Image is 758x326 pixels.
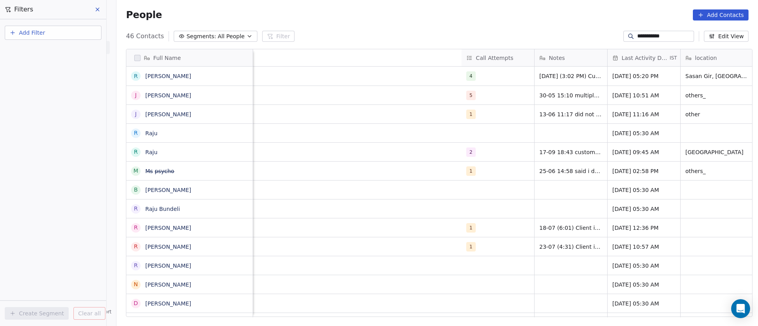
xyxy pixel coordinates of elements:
span: All People [218,32,244,41]
div: D [134,299,138,307]
span: 13-06 11:17 did not pick up call WA msg sent [539,110,602,118]
div: J [135,91,137,99]
span: [DATE] 05:30 AM [612,129,675,137]
div: location [681,49,753,66]
span: 1 [466,110,476,119]
span: Call Attempts [476,54,513,62]
span: others_ [685,167,749,175]
a: [PERSON_NAME] [145,300,191,307]
div: Open Intercom Messenger [731,299,750,318]
a: [PERSON_NAME] [145,111,191,117]
span: 46 Contacts [126,32,164,41]
span: Last Activity Date [622,54,668,62]
button: Filter [262,31,295,42]
span: [DATE] 05:30 AM [612,205,675,213]
a: Raju [145,149,158,155]
span: People [126,9,162,21]
a: [PERSON_NAME] [145,281,191,288]
span: Segments: [186,32,216,41]
span: 17-09 18:43 customer told me to share brochure and details on whatsapp 14-07 15:15 customer is bu... [539,148,602,156]
span: 2 [466,147,476,157]
div: R [134,72,138,80]
div: Notes [535,49,607,66]
span: location [695,54,717,62]
span: [DATE] 11:16 AM [612,110,675,118]
div: J [135,110,137,118]
span: [DATE] (3:02 PM) Customer is in [GEOGRAPHIC_DATA] and wish to check device in person for [DATE] (... [539,72,602,80]
div: Full Name [126,49,253,66]
div: R [134,148,138,156]
span: [DATE] 10:57 AM [612,243,675,251]
div: R [134,261,138,270]
div: R [134,205,138,213]
div: R [134,224,138,232]
span: other [685,110,749,118]
span: 4 [466,71,476,81]
div: Last Activity DateIST [608,49,680,66]
span: 1 [466,223,476,233]
a: Raju Bundeli [145,206,180,212]
div: N [134,280,138,289]
div: R [134,129,138,137]
div: r [134,242,138,251]
span: Notes [549,54,565,62]
span: 30-05 15:10 multiple times connected customer is not responding 29-05 15:15 customer didnt pickup... [539,91,602,99]
span: [DATE] 09:45 AM [612,148,675,156]
span: Full Name [153,54,181,62]
a: Raju [145,130,158,136]
a: [PERSON_NAME] [145,73,191,79]
span: [DATE] 05:20 PM [612,72,675,80]
span: 25-06 14:58 said i dont have any commercial kitchen and i didnt inquired [539,167,602,175]
span: others_ [685,91,749,99]
button: Add Contacts [693,9,749,20]
span: [DATE] 05:30 AM [612,262,675,270]
span: 5 [466,91,476,100]
div: M [133,167,138,175]
span: 18-07 (6:01) Client is not answering the calls and send details on wa [539,224,602,232]
div: Call Attempts [462,49,534,66]
span: [GEOGRAPHIC_DATA] [685,148,749,156]
span: [DATE] 02:58 PM [612,167,675,175]
span: Sasan Gir, [GEOGRAPHIC_DATA] [685,72,749,80]
span: 23-07 (4:31) Client is disconnect the call in middle of the conversation I tried to call back but... [539,243,602,251]
a: [PERSON_NAME] [145,225,191,231]
span: 1 [466,242,476,251]
a: [PERSON_NAME] [145,92,191,99]
span: [DATE] 05:30 AM [612,300,675,307]
div: grid [126,67,253,317]
span: [DATE] 05:30 AM [612,186,675,194]
span: [DATE] 05:30 AM [612,281,675,289]
button: Edit View [704,31,749,42]
span: [DATE] 10:51 AM [612,91,675,99]
a: M̶s̶ p̶s̶y̶c̶h̶o̶ [145,168,174,174]
div: B [134,186,138,194]
span: IST [670,55,677,61]
span: 1 [466,166,476,176]
a: [PERSON_NAME] [145,187,191,193]
span: [DATE] 12:36 PM [612,224,675,232]
a: [PERSON_NAME] [145,263,191,269]
a: [PERSON_NAME] [145,244,191,250]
